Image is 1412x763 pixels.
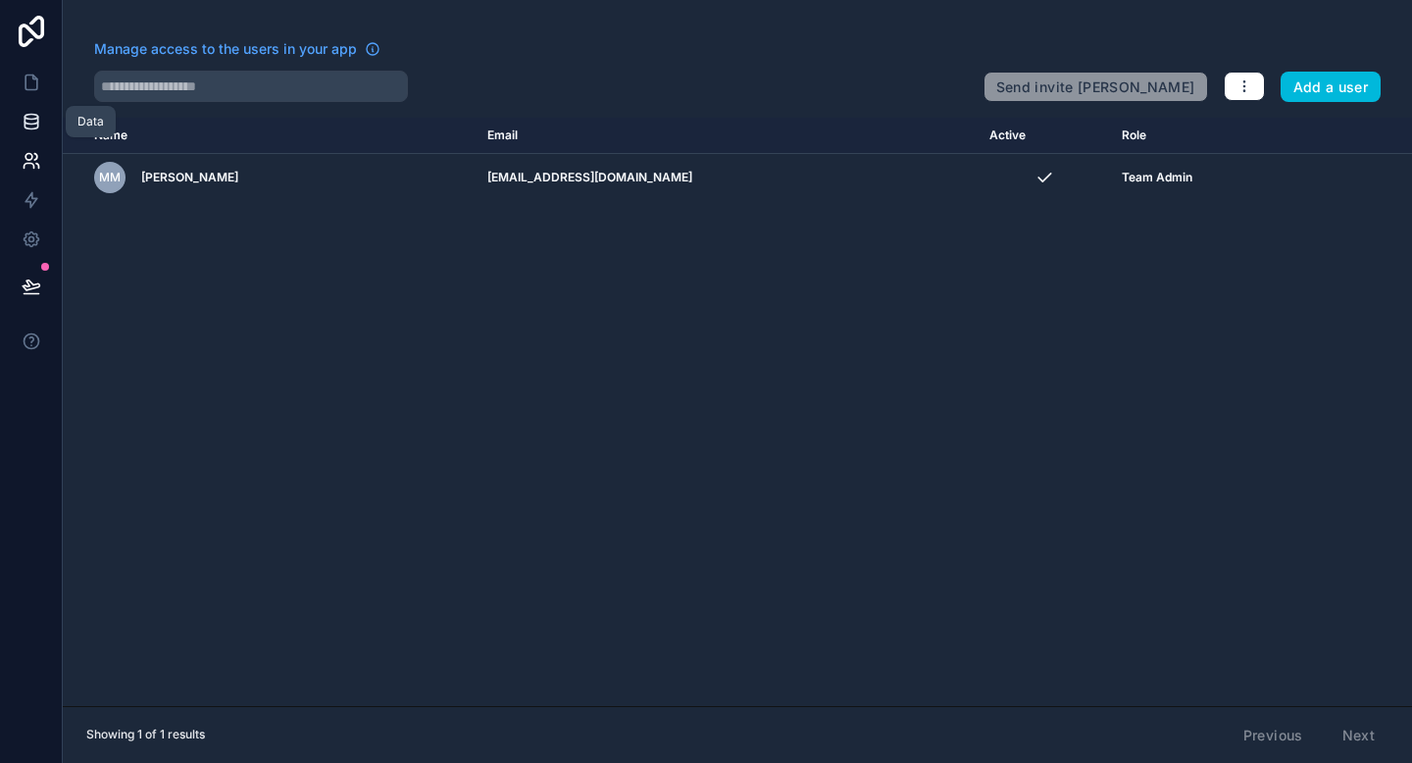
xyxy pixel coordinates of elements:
span: MM [99,170,121,185]
span: Showing 1 of 1 results [86,727,205,742]
a: Manage access to the users in your app [94,39,380,59]
th: Role [1110,118,1317,154]
th: Name [63,118,476,154]
div: Data [77,114,104,129]
span: [PERSON_NAME] [141,170,238,185]
button: Add a user [1281,72,1382,103]
th: Active [978,118,1109,154]
span: Manage access to the users in your app [94,39,357,59]
div: scrollable content [63,118,1412,706]
th: Email [476,118,979,154]
span: Team Admin [1122,170,1192,185]
td: [EMAIL_ADDRESS][DOMAIN_NAME] [476,154,979,202]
